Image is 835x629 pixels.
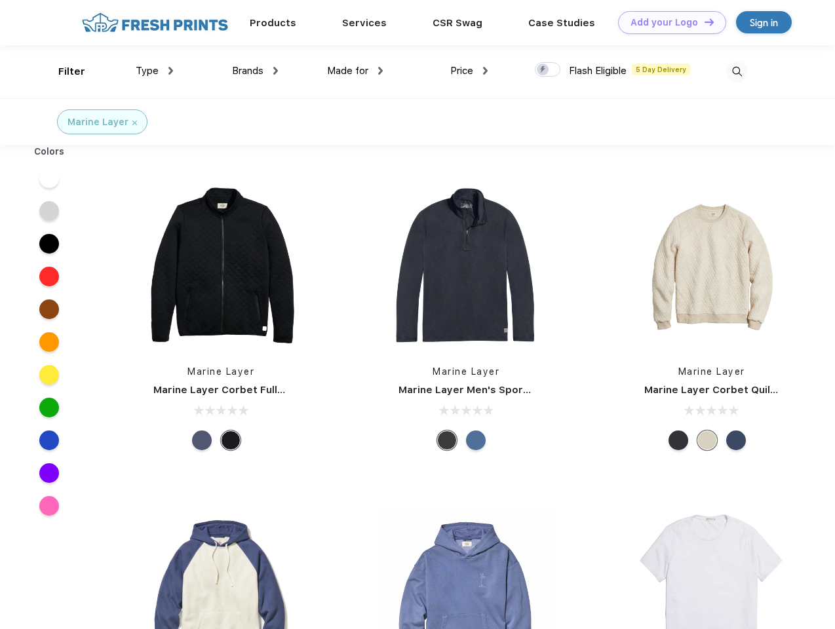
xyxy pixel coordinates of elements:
[192,430,212,450] div: Navy
[153,384,335,396] a: Marine Layer Corbet Full-Zip Jacket
[327,65,368,77] span: Made for
[631,17,698,28] div: Add your Logo
[437,430,457,450] div: Charcoal
[134,178,308,352] img: func=resize&h=266
[378,67,383,75] img: dropdown.png
[132,121,137,125] img: filter_cancel.svg
[726,430,746,450] div: Navy Heather
[750,15,778,30] div: Sign in
[632,64,690,75] span: 5 Day Delivery
[273,67,278,75] img: dropdown.png
[221,430,241,450] div: Black
[136,65,159,77] span: Type
[433,366,499,377] a: Marine Layer
[58,64,85,79] div: Filter
[379,178,553,352] img: func=resize&h=266
[68,115,128,129] div: Marine Layer
[678,366,745,377] a: Marine Layer
[466,430,486,450] div: Deep Denim
[569,65,627,77] span: Flash Eligible
[736,11,792,33] a: Sign in
[78,11,232,34] img: fo%20logo%202.webp
[450,65,473,77] span: Price
[625,178,799,352] img: func=resize&h=266
[697,430,717,450] div: Oat Heather
[483,67,488,75] img: dropdown.png
[398,384,589,396] a: Marine Layer Men's Sport Quarter Zip
[232,65,263,77] span: Brands
[705,18,714,26] img: DT
[342,17,387,29] a: Services
[250,17,296,29] a: Products
[669,430,688,450] div: Charcoal
[168,67,173,75] img: dropdown.png
[24,145,75,159] div: Colors
[187,366,254,377] a: Marine Layer
[726,61,748,83] img: desktop_search.svg
[433,17,482,29] a: CSR Swag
